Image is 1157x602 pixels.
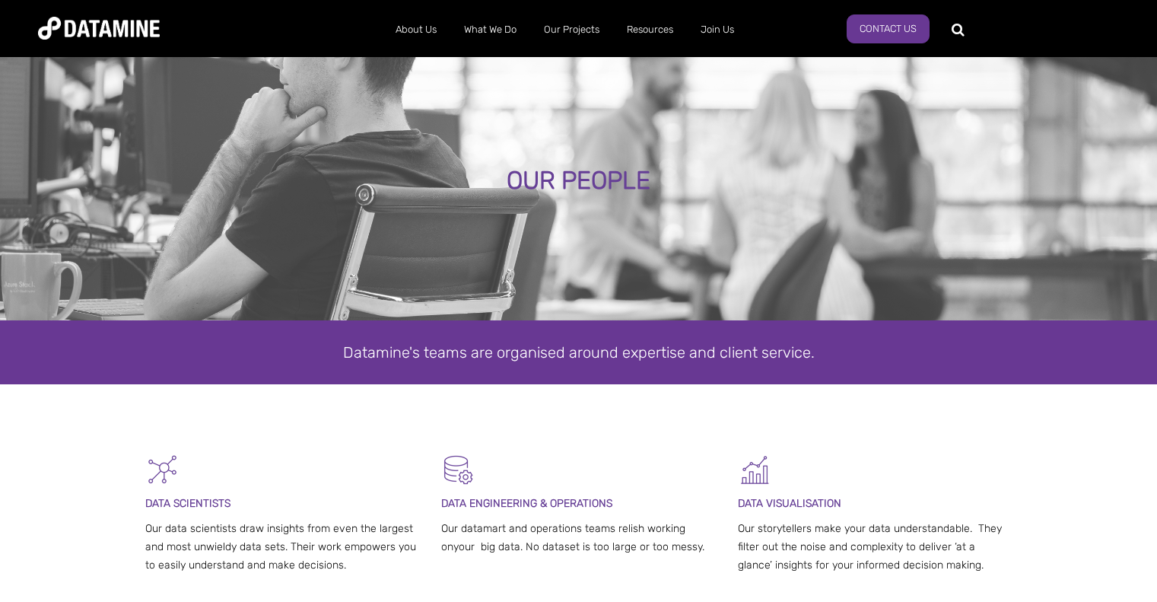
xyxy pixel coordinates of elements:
[738,453,772,487] img: Graph 5
[613,10,687,49] a: Resources
[441,520,716,556] p: Our datamart and operations teams relish working onyour big data. No dataset is too large or too ...
[847,14,930,43] a: Contact Us
[441,497,612,510] span: DATA ENGINEERING & OPERATIONS
[441,453,475,487] img: Datamart
[382,10,450,49] a: About Us
[450,10,530,49] a: What We Do
[145,497,230,510] span: DATA SCIENTISTS
[145,520,420,574] p: Our data scientists draw insights from even the largest and most unwieldy data sets. Their work e...
[135,167,1022,195] div: OUR PEOPLE
[530,10,613,49] a: Our Projects
[738,497,841,510] span: DATA VISUALISATION
[738,520,1012,574] p: Our storytellers make your data understandable. They filter out the noise and complexity to deliv...
[38,17,160,40] img: Datamine
[687,10,748,49] a: Join Us
[343,343,815,362] span: Datamine's teams are organised around expertise and client service.
[145,453,180,487] img: Graph - Network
